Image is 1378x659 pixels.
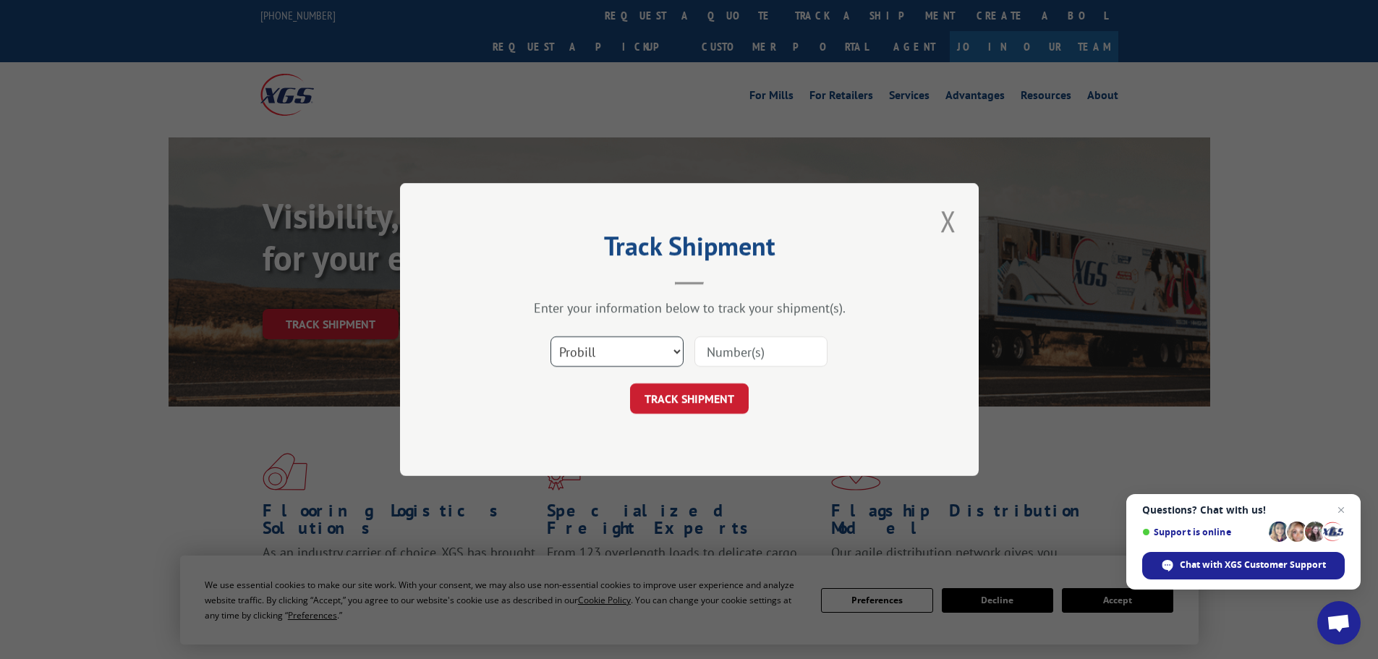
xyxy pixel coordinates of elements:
[1142,527,1264,537] span: Support is online
[1317,601,1361,645] a: Open chat
[694,336,828,367] input: Number(s)
[630,383,749,414] button: TRACK SHIPMENT
[472,236,906,263] h2: Track Shipment
[1142,504,1345,516] span: Questions? Chat with us!
[1142,552,1345,579] span: Chat with XGS Customer Support
[936,201,961,241] button: Close modal
[1180,558,1326,571] span: Chat with XGS Customer Support
[472,299,906,316] div: Enter your information below to track your shipment(s).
